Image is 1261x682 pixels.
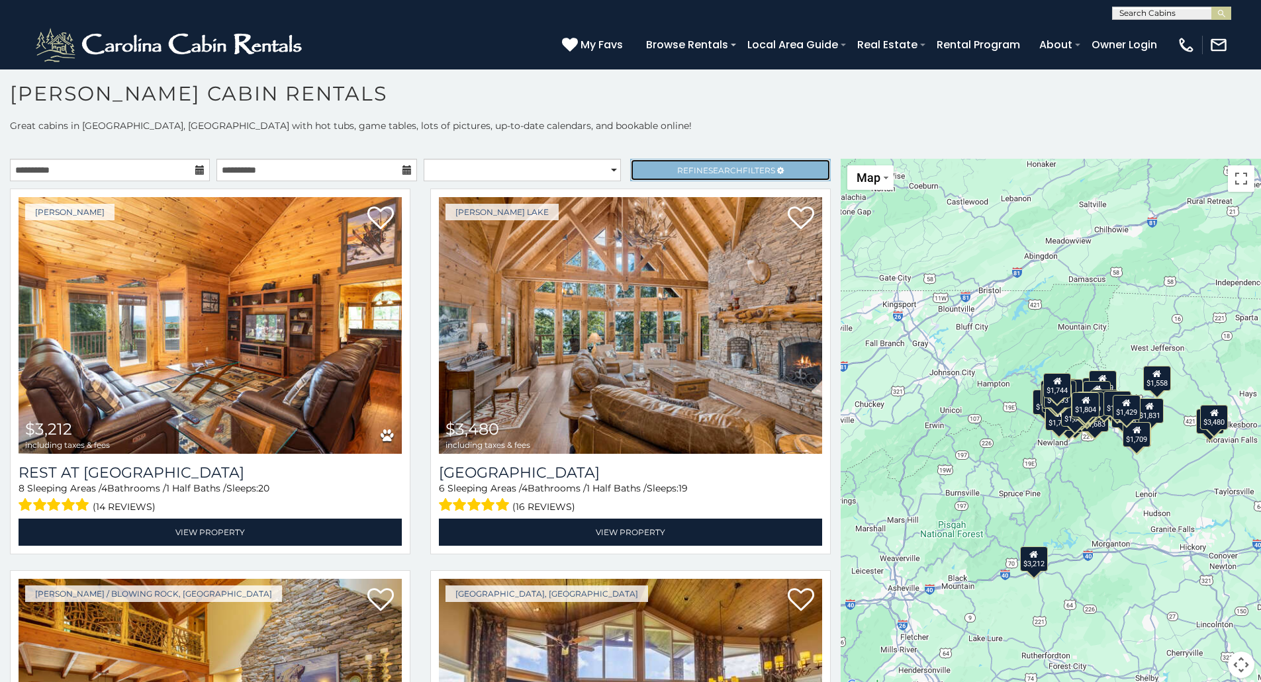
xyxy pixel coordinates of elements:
[33,25,308,65] img: White-1-2.png
[1044,373,1072,398] div: $1,744
[562,36,626,54] a: My Favs
[1089,370,1117,395] div: $1,839
[439,464,822,482] h3: Lake Haven Lodge
[367,205,394,233] a: Add to favorites
[630,159,830,181] a: RefineSearchFilters
[1081,406,1109,431] div: $1,683
[522,482,528,494] span: 4
[1085,33,1164,56] a: Owner Login
[1072,394,1099,419] div: $1,704
[445,585,648,602] a: [GEOGRAPHIC_DATA], [GEOGRAPHIC_DATA]
[639,33,735,56] a: Browse Rentals
[741,33,845,56] a: Local Area Guide
[439,197,822,454] img: Lake Haven Lodge
[788,205,814,233] a: Add to favorites
[439,482,445,494] span: 6
[25,419,72,439] span: $3,212
[19,197,402,454] a: Rest at Mountain Crest $3,212 including taxes & fees
[1123,421,1151,447] div: $1,709
[25,441,110,449] span: including taxes & fees
[19,482,402,515] div: Sleeping Areas / Bathrooms / Sleeps:
[1056,407,1084,432] div: $1,673
[19,482,24,494] span: 8
[1033,33,1079,56] a: About
[930,33,1027,56] a: Rental Program
[857,171,880,185] span: Map
[445,419,499,439] span: $3,480
[19,197,402,454] img: Rest at Mountain Crest
[586,482,647,494] span: 1 Half Baths /
[1103,391,1131,416] div: $1,361
[367,587,394,615] a: Add to favorites
[1209,36,1228,54] img: mail-regular-white.png
[1084,381,1111,406] div: $1,591
[1136,398,1164,423] div: $1,831
[166,482,226,494] span: 1 Half Baths /
[1046,405,1074,431] div: $1,789
[258,482,269,494] span: 20
[708,165,743,175] span: Search
[1044,383,1072,408] div: $1,593
[1228,652,1254,678] button: Map camera controls
[25,585,282,602] a: [PERSON_NAME] / Blowing Rock, [GEOGRAPHIC_DATA]
[445,204,559,220] a: [PERSON_NAME] Lake
[1020,546,1048,571] div: $3,212
[1062,401,1090,426] div: $1,882
[512,498,575,515] span: (16 reviews)
[677,165,775,175] span: Refine Filters
[445,441,530,449] span: including taxes & fees
[847,165,894,190] button: Change map style
[1090,389,1118,414] div: $2,045
[439,482,822,515] div: Sleeping Areas / Bathrooms / Sleeps:
[1043,387,1070,412] div: $3,340
[581,36,623,53] span: My Favs
[19,464,402,482] h3: Rest at Mountain Crest
[788,587,814,615] a: Add to favorites
[1143,366,1171,391] div: $1,558
[678,482,688,494] span: 19
[1201,404,1229,429] div: $3,480
[1177,36,1195,54] img: phone-regular-white.png
[1042,384,1070,409] div: $1,807
[1113,395,1141,420] div: $1,429
[1033,389,1061,414] div: $1,527
[439,197,822,454] a: Lake Haven Lodge $3,480 including taxes & fees
[1041,380,1068,405] div: $4,431
[439,519,822,546] a: View Property
[1196,408,1224,433] div: $1,460
[19,464,402,482] a: Rest at [GEOGRAPHIC_DATA]
[439,464,822,482] a: [GEOGRAPHIC_DATA]
[851,33,924,56] a: Real Estate
[101,482,107,494] span: 4
[1228,165,1254,192] button: Toggle fullscreen view
[93,498,156,515] span: (14 reviews)
[19,519,402,546] a: View Property
[25,204,115,220] a: [PERSON_NAME]
[1072,392,1100,417] div: $1,804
